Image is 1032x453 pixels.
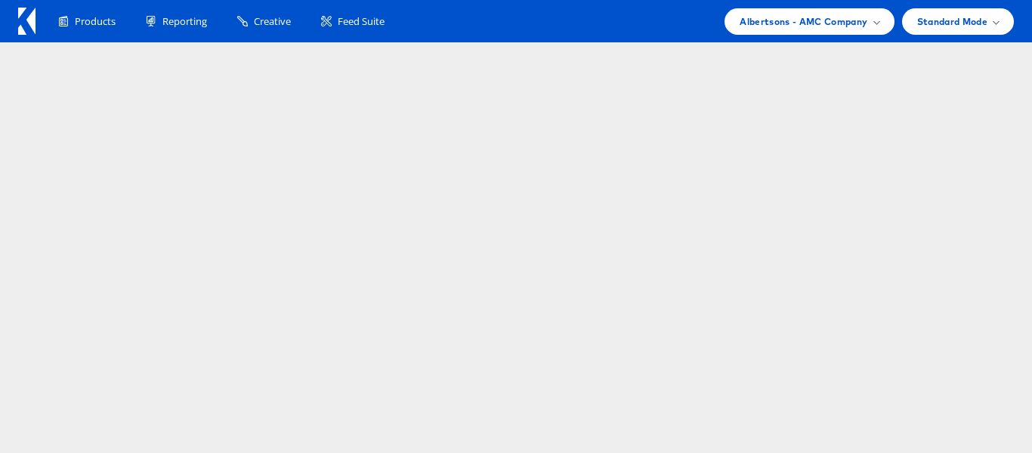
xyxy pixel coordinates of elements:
[917,14,987,29] span: Standard Mode
[338,14,385,29] span: Feed Suite
[740,14,867,29] span: Albertsons - AMC Company
[254,14,291,29] span: Creative
[75,14,116,29] span: Products
[162,14,207,29] span: Reporting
